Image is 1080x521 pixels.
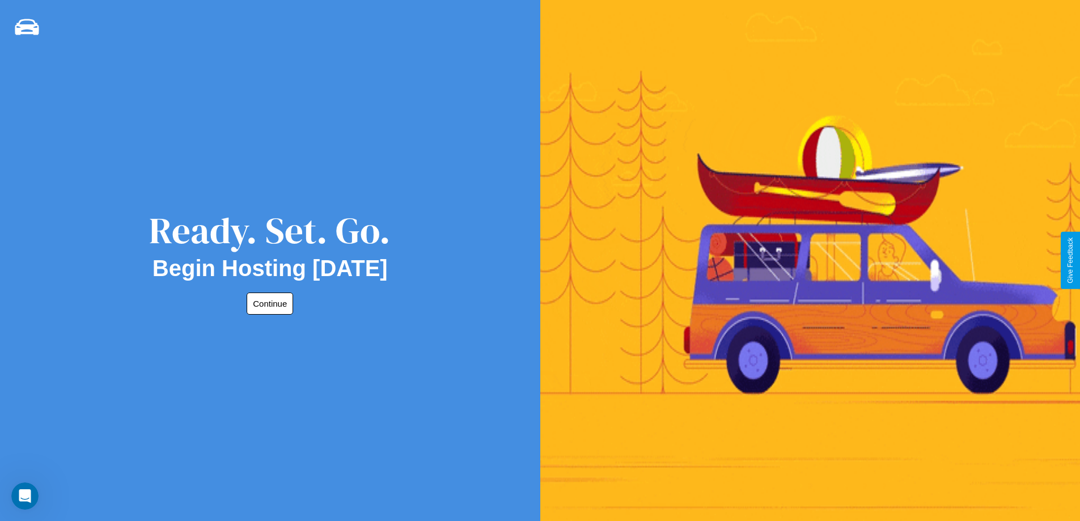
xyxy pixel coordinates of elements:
div: Ready. Set. Go. [149,205,391,256]
button: Continue [247,293,293,315]
iframe: Intercom live chat [11,482,39,510]
h2: Begin Hosting [DATE] [153,256,388,281]
div: Give Feedback [1066,238,1074,283]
